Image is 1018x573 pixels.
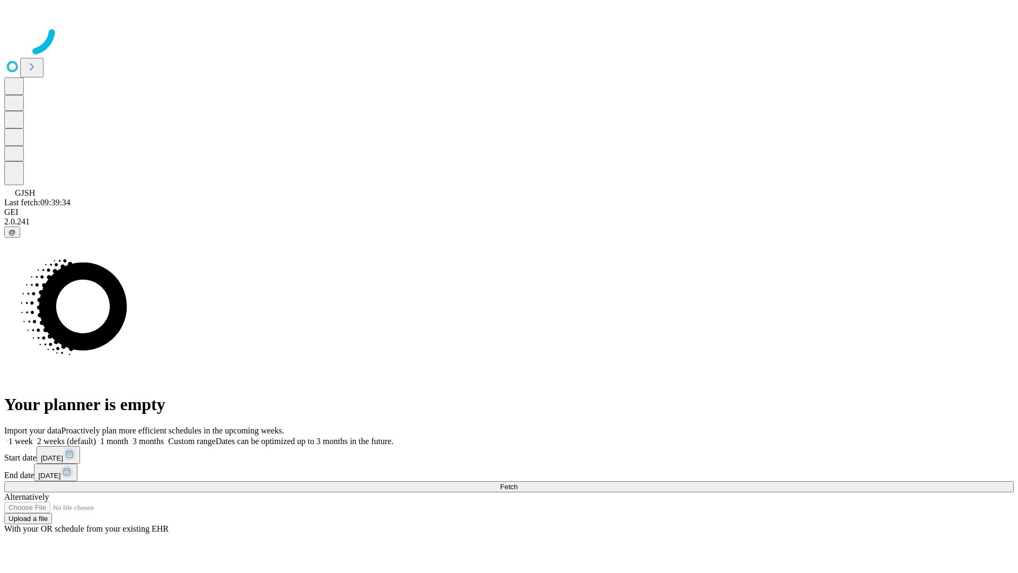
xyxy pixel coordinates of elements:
[8,228,16,236] span: @
[4,481,1014,492] button: Fetch
[100,437,128,446] span: 1 month
[62,426,284,435] span: Proactively plan more efficient schedules in the upcoming weeks.
[4,207,1014,217] div: GEI
[4,227,20,238] button: @
[216,437,393,446] span: Dates can be optimized up to 3 months in the future.
[4,198,71,207] span: Last fetch: 09:39:34
[41,454,63,462] span: [DATE]
[133,437,164,446] span: 3 months
[15,188,35,197] span: GJSH
[8,437,33,446] span: 1 week
[4,395,1014,414] h1: Your planner is empty
[4,524,169,533] span: With your OR schedule from your existing EHR
[4,426,62,435] span: Import your data
[4,217,1014,227] div: 2.0.241
[500,483,517,491] span: Fetch
[168,437,215,446] span: Custom range
[37,446,80,464] button: [DATE]
[4,464,1014,481] div: End date
[4,513,52,524] button: Upload a file
[37,437,96,446] span: 2 weeks (default)
[34,464,77,481] button: [DATE]
[4,446,1014,464] div: Start date
[4,492,49,501] span: Alternatively
[38,472,60,480] span: [DATE]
